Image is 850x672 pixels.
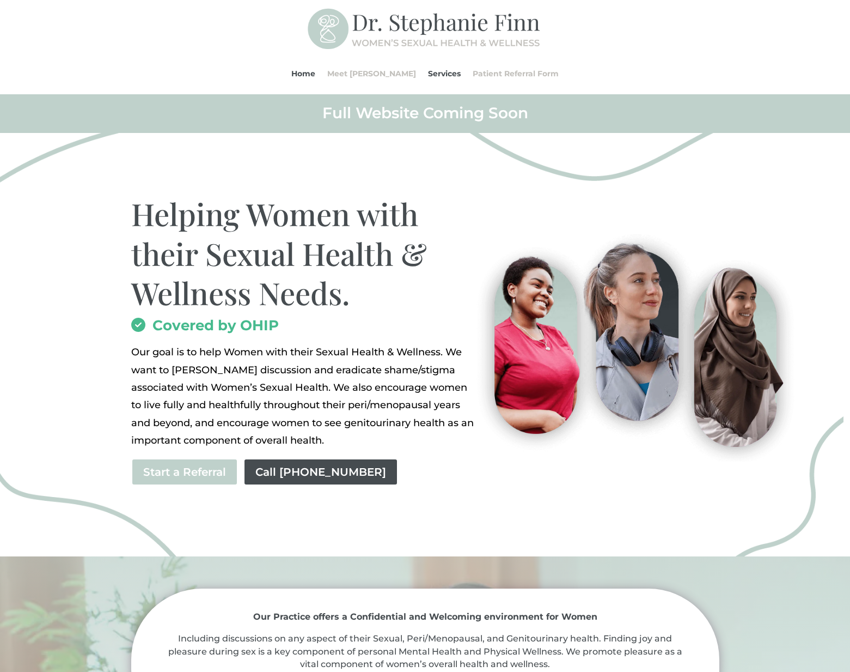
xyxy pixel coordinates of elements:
[473,53,559,94] a: Patient Referral Form
[164,632,687,671] p: Including discussions on any aspect of their Sexual, Peri/Menopausal, and Genitourinary health. F...
[243,458,398,486] a: Call [PHONE_NUMBER]
[253,612,597,622] strong: Our Practice offers a Confidential and Welcoming environment for Women
[131,194,477,318] h1: Helping Women with their Sexual Health & Wellness Needs.
[327,53,416,94] a: Meet [PERSON_NAME]
[291,53,315,94] a: Home
[131,343,477,449] p: Our goal is to help Women with their Sexual Health & Wellness. We want to [PERSON_NAME] discussio...
[464,228,801,462] img: Visit-Pleasure-MD-Ontario-Women-Sexual-Health-and-Wellness
[131,103,719,128] h2: Full Website Coming Soon
[131,318,477,338] h2: Covered by OHIP
[131,343,477,449] div: Page 1
[428,53,461,94] a: Services
[131,458,238,486] a: Start a Referral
